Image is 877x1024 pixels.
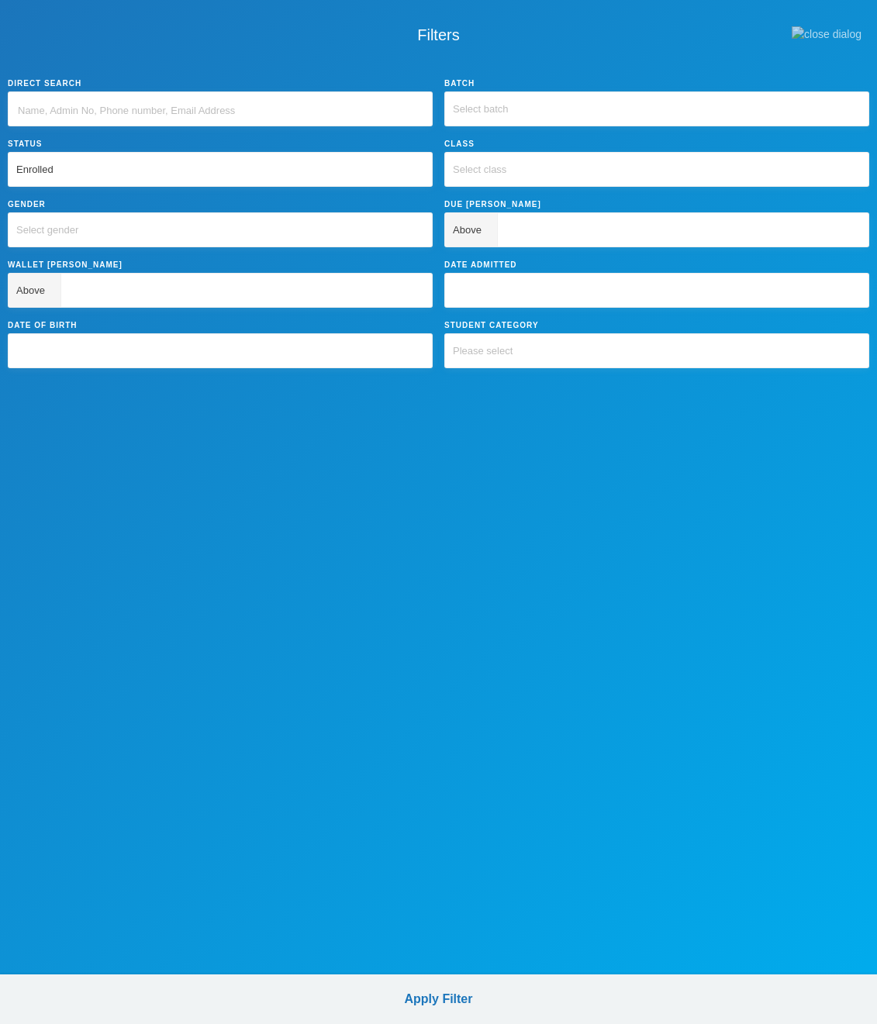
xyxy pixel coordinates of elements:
[16,222,78,238] div: Select gender
[8,319,433,331] div: Date of Birth
[453,345,513,357] span: Please select
[16,162,54,178] div: Enrolled
[453,102,509,117] div: Select batch
[9,274,61,307] div: Above
[444,198,869,210] div: Due [PERSON_NAME]
[444,319,869,331] div: Student Category
[8,78,433,89] div: Direct Search
[453,162,506,178] div: Select class
[8,198,433,210] div: Gender
[16,92,424,127] input: Name, Admin No, Phone number, Email Address
[444,78,869,89] div: Batch
[8,138,433,150] div: Status
[792,26,861,43] img: close dialog
[444,259,869,271] div: Date Admitted
[445,213,498,247] div: Above
[444,138,869,150] div: Class
[8,259,433,271] div: Wallet [PERSON_NAME]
